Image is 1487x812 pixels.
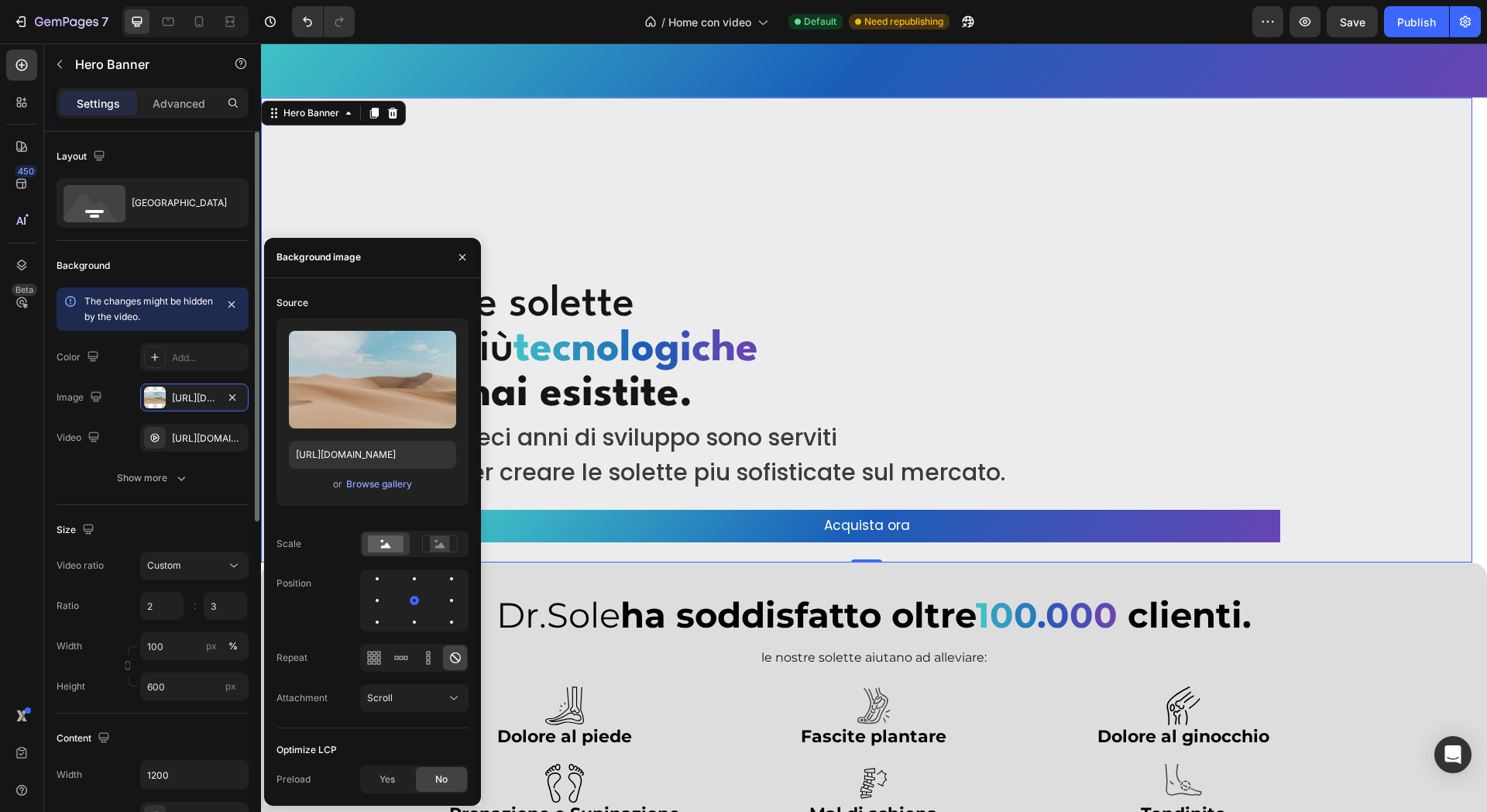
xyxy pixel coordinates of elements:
input: px% [140,632,249,660]
strong: ha soddisfatto oltre [359,550,715,593]
strong: 0 [785,550,809,593]
img: preview-image [289,331,456,428]
div: Scale [276,537,301,551]
p: Tendinite [775,761,1070,781]
span: / [661,14,665,30]
span: The changes might be hidden by the video. [84,295,213,322]
div: Optimize LCP [276,743,337,757]
strong: c [431,285,450,327]
div: Source [276,296,308,310]
label: Width [57,639,82,653]
strong: clienti. [867,550,991,593]
button: Save [1327,6,1378,37]
strong: 0 [809,550,833,593]
div: Size [57,520,98,541]
div: Ratio [57,599,79,613]
div: Publish [1397,14,1436,30]
p: Mal di schiena [466,761,761,781]
span: Need republishing [864,15,943,29]
div: 450 [15,165,37,177]
div: Layout [57,146,108,167]
div: [URL][DOMAIN_NAME] [172,432,245,446]
strong: o [370,285,393,327]
div: Show more [117,470,189,486]
div: [URL][DOMAIN_NAME] [172,391,217,405]
div: [GEOGRAPHIC_DATA] [132,185,226,221]
div: Video [57,428,103,449]
span: or [333,475,342,494]
span: Home con video [668,14,751,30]
div: Background image [276,250,361,264]
p: per creare le solette piu sofisticate sul mercato. [194,411,1049,446]
span: Default [804,15,836,29]
button: px [224,637,242,655]
div: Video ratio [57,559,104,573]
div: Beta [12,284,37,296]
strong: 0 [833,550,857,593]
p: Fascite plantare [466,683,761,704]
strong: o [335,285,359,327]
button: % [202,637,221,655]
strong: e [269,285,291,327]
p: Hero Banner [75,55,207,74]
div: % [228,639,238,653]
strong: e [475,285,497,327]
strong: . [776,550,785,593]
div: Preload [276,772,311,786]
div: Image [57,387,105,408]
strong: Dolore al piede [236,683,371,704]
div: Position [276,576,311,590]
input: https://example.com/image.jpg [289,441,456,469]
div: Add... [172,351,245,365]
label: Height [57,680,85,693]
div: Open Intercom Messenger [1434,736,1472,773]
button: Show more [57,464,249,492]
input: Auto [140,592,184,620]
strong: n [311,285,335,327]
input: Auto [204,592,247,620]
button: Scroll [360,684,469,712]
input: px [140,673,249,700]
strong: i [419,285,431,327]
span: Save [1340,15,1365,29]
strong: 0 [753,550,776,593]
p: Dolore al ginocchio [775,683,1070,704]
button: Browse gallery [345,477,413,492]
div: Attachment [276,691,328,705]
button: Custom [140,552,249,580]
strong: l [359,285,370,327]
div: Replace this text with your content [149,21,1078,46]
div: Hero Banner [19,63,81,77]
strong: 1 [715,550,729,593]
div: Undo/Redo [292,6,355,37]
div: px [206,639,217,653]
span: Scroll [367,692,393,704]
input: Auto [141,761,248,789]
p: Advanced [153,95,205,112]
span: No [435,772,448,786]
span: Custom [147,559,181,571]
strong: mai esistite. [194,330,432,372]
span: px [225,680,236,692]
p: Pronazione e Supinazione [156,761,451,781]
span: Acquista ora [563,473,649,491]
strong: h [450,285,475,327]
iframe: Design area [261,43,1487,812]
div: : [194,599,196,613]
p: Settings [77,95,120,112]
div: Content [57,728,113,749]
div: Width [57,768,82,782]
div: Repeat [276,651,307,665]
strong: g [393,285,419,327]
div: Background [57,259,110,273]
strong: c [291,285,311,327]
span: Yes [379,772,395,786]
p: le nostre solette aiutano ad alleviare: [156,604,1070,626]
h2: Dr.Sole [170,544,1056,600]
div: Color [57,347,102,368]
h2: Le solette più [192,237,980,375]
button: 7 [6,6,115,37]
strong: 0 [729,550,753,593]
button: Publish [1384,6,1449,37]
div: Browse gallery [346,477,412,491]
